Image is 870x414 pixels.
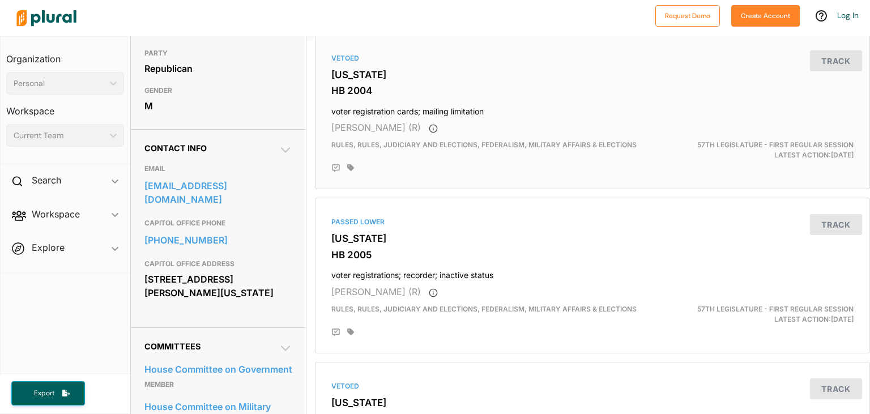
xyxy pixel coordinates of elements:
button: Track [810,378,862,399]
h3: CAPITOL OFFICE ADDRESS [144,257,293,271]
button: Request Demo [655,5,720,27]
span: Export [26,389,62,398]
h3: Workspace [6,95,124,119]
a: House Committee on Government [144,361,293,378]
div: Add Position Statement [331,164,340,173]
button: Track [810,214,862,235]
h3: PARTY [144,46,293,60]
a: Request Demo [655,9,720,21]
h4: voter registration cards; mailing limitation [331,101,854,117]
h3: EMAIL [144,162,293,176]
span: Rules, Rules, Judiciary and Elections, Federalism, Military Affairs & Elections [331,140,637,149]
span: 57th Legislature - First Regular Session [697,140,854,149]
div: Personal [14,78,105,89]
h3: Organization [6,42,124,67]
span: Contact Info [144,143,207,153]
span: 57th Legislature - First Regular Session [697,305,854,313]
div: M [144,97,293,114]
h3: HB 2005 [331,249,854,261]
button: Create Account [731,5,800,27]
a: [EMAIL_ADDRESS][DOMAIN_NAME] [144,177,293,208]
a: Create Account [731,9,800,21]
h3: [US_STATE] [331,233,854,244]
p: Member [144,378,293,391]
div: Vetoed [331,53,854,63]
a: Log In [837,10,859,20]
div: Passed Lower [331,217,854,227]
button: Export [11,381,85,406]
span: Rules, Rules, Judiciary and Elections, Federalism, Military Affairs & Elections [331,305,637,313]
div: Latest Action: [DATE] [683,140,862,160]
h4: voter registrations; recorder; inactive status [331,265,854,280]
h2: Search [32,174,61,186]
div: Add tags [347,328,354,336]
div: Republican [144,60,293,77]
div: Latest Action: [DATE] [683,304,862,325]
a: [PHONE_NUMBER] [144,232,293,249]
h3: [US_STATE] [331,69,854,80]
span: Committees [144,342,201,351]
button: Track [810,50,862,71]
div: Vetoed [331,381,854,391]
div: Add Position Statement [331,328,340,337]
span: [PERSON_NAME] (R) [331,286,421,297]
div: [STREET_ADDRESS][PERSON_NAME][US_STATE] [144,271,293,301]
h3: CAPITOL OFFICE PHONE [144,216,293,230]
h3: [US_STATE] [331,397,854,408]
h3: HB 2004 [331,85,854,96]
span: [PERSON_NAME] (R) [331,122,421,133]
div: Current Team [14,130,105,142]
div: Add tags [347,164,354,172]
h3: GENDER [144,84,293,97]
